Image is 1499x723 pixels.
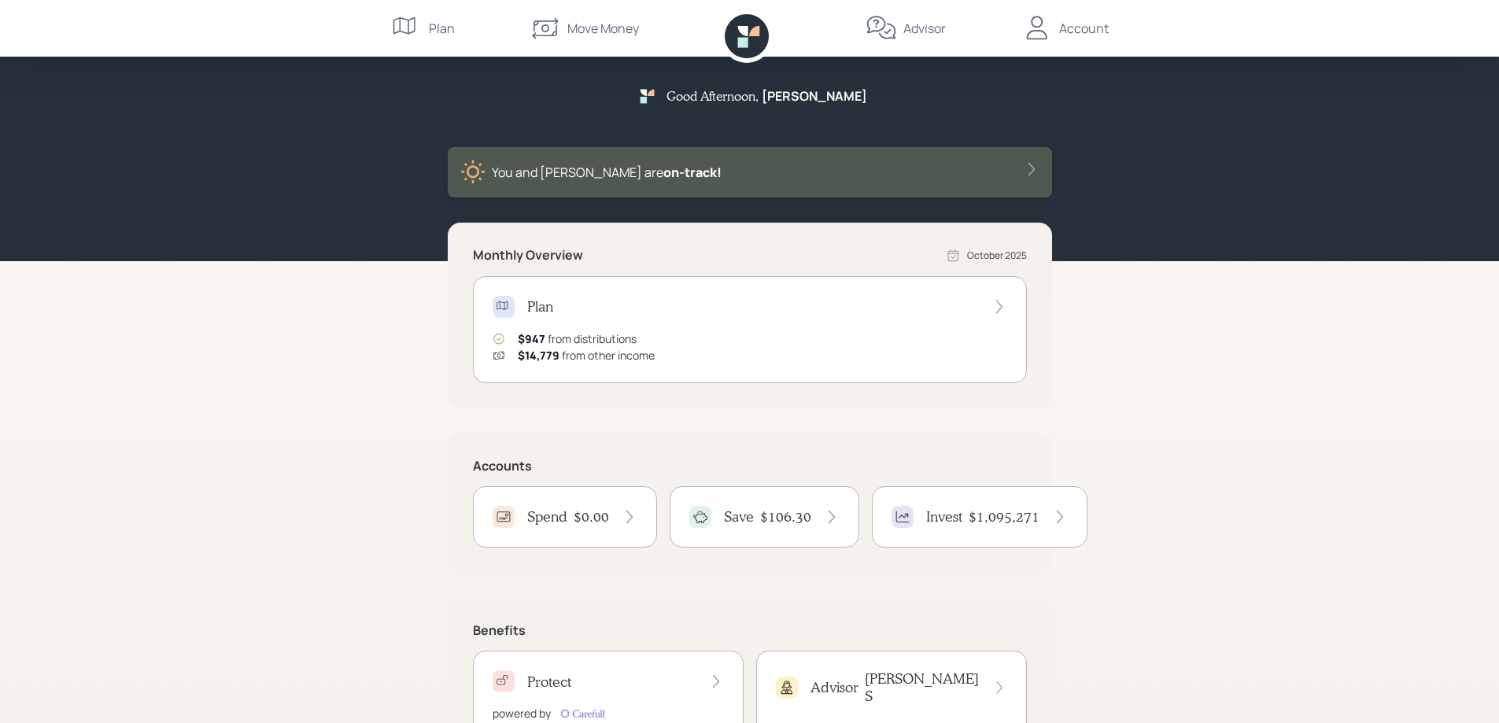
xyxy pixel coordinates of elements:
h4: Protect [527,673,571,691]
div: from other income [518,347,655,363]
h4: Invest [926,508,962,526]
h4: Spend [527,508,567,526]
h4: Save [724,508,754,526]
span: on‑track! [663,164,722,181]
div: from distributions [518,330,637,347]
h4: Plan [527,298,553,315]
div: Account [1059,19,1109,38]
div: Move Money [567,19,639,38]
h4: $1,095,271 [969,508,1039,526]
h5: Monthly Overview [473,248,583,263]
div: October 2025 [967,249,1027,263]
span: $14,779 [518,348,559,363]
div: You and [PERSON_NAME] are [492,163,722,182]
div: Plan [429,19,455,38]
h4: Advisor [810,679,858,696]
h4: [PERSON_NAME] S [865,670,980,704]
img: sunny-XHVQM73Q.digested.png [460,160,486,185]
div: Advisor [903,19,946,38]
h5: Good Afternoon , [666,88,759,103]
div: powered by [493,705,551,721]
h4: $0.00 [574,508,609,526]
img: carefull-M2HCGCDH.digested.png [557,706,607,721]
h4: $106.30 [760,508,811,526]
h5: [PERSON_NAME] [762,89,867,104]
h5: Benefits [473,623,1027,638]
h5: Accounts [473,459,1027,474]
span: $947 [518,331,545,346]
